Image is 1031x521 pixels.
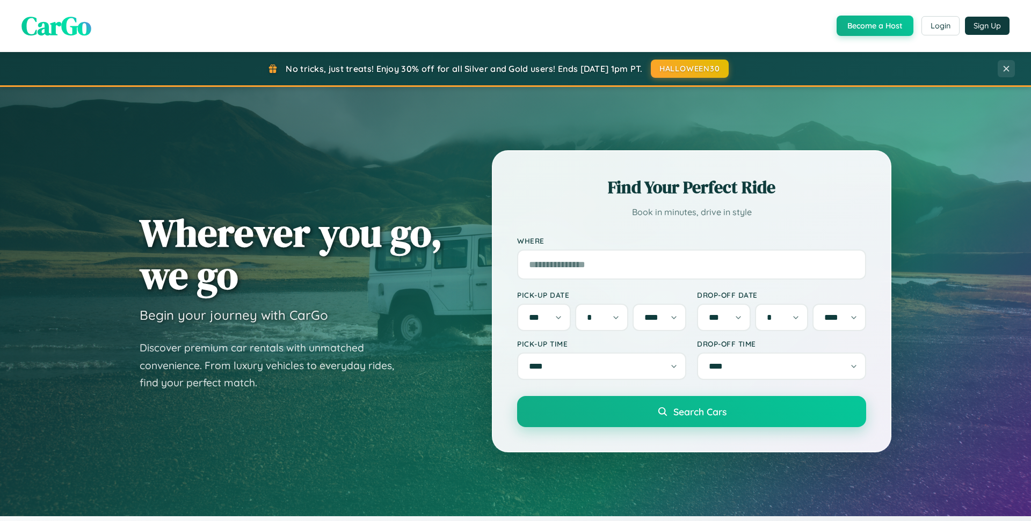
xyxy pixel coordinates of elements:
[140,211,442,296] h1: Wherever you go, we go
[286,63,642,74] span: No tricks, just treats! Enjoy 30% off for all Silver and Gold users! Ends [DATE] 1pm PT.
[965,17,1010,35] button: Sign Up
[140,339,408,392] p: Discover premium car rentals with unmatched convenience. From luxury vehicles to everyday rides, ...
[140,307,328,323] h3: Begin your journey with CarGo
[837,16,913,36] button: Become a Host
[517,339,686,348] label: Pick-up Time
[517,204,866,220] p: Book in minutes, drive in style
[517,175,866,199] h2: Find Your Perfect Ride
[517,236,866,245] label: Where
[697,290,866,299] label: Drop-off Date
[921,16,960,35] button: Login
[21,8,91,43] span: CarGo
[651,60,729,78] button: HALLOWEEN30
[517,396,866,427] button: Search Cars
[517,290,686,299] label: Pick-up Date
[697,339,866,348] label: Drop-off Time
[673,406,727,417] span: Search Cars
